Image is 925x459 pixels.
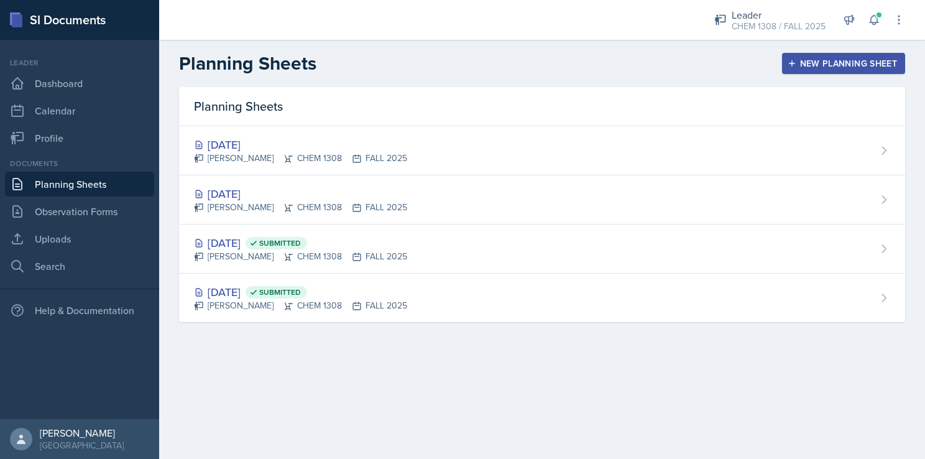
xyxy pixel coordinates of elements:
a: [DATE] Submitted [PERSON_NAME]CHEM 1308FALL 2025 [179,225,905,274]
a: Uploads [5,226,154,251]
a: Search [5,254,154,279]
div: [DATE] [194,284,407,300]
div: [PERSON_NAME] CHEM 1308 FALL 2025 [194,299,407,312]
div: [PERSON_NAME] [40,427,124,439]
a: Observation Forms [5,199,154,224]
a: Planning Sheets [5,172,154,197]
div: Leader [5,57,154,68]
div: [PERSON_NAME] CHEM 1308 FALL 2025 [194,201,407,214]
div: [PERSON_NAME] CHEM 1308 FALL 2025 [194,250,407,263]
span: Submitted [259,287,301,297]
button: New Planning Sheet [782,53,905,74]
div: Help & Documentation [5,298,154,323]
div: New Planning Sheet [790,58,897,68]
div: Planning Sheets [179,87,905,126]
a: Dashboard [5,71,154,96]
div: [PERSON_NAME] CHEM 1308 FALL 2025 [194,152,407,165]
div: Leader [732,7,826,22]
div: [DATE] [194,185,407,202]
div: Documents [5,158,154,169]
a: [DATE] [PERSON_NAME]CHEM 1308FALL 2025 [179,175,905,225]
a: [DATE] [PERSON_NAME]CHEM 1308FALL 2025 [179,126,905,175]
div: [DATE] [194,136,407,153]
div: [GEOGRAPHIC_DATA] [40,439,124,452]
span: Submitted [259,238,301,248]
div: [DATE] [194,234,407,251]
a: Profile [5,126,154,151]
a: [DATE] Submitted [PERSON_NAME]CHEM 1308FALL 2025 [179,274,905,322]
h2: Planning Sheets [179,52,316,75]
a: Calendar [5,98,154,123]
div: CHEM 1308 / FALL 2025 [732,20,826,33]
